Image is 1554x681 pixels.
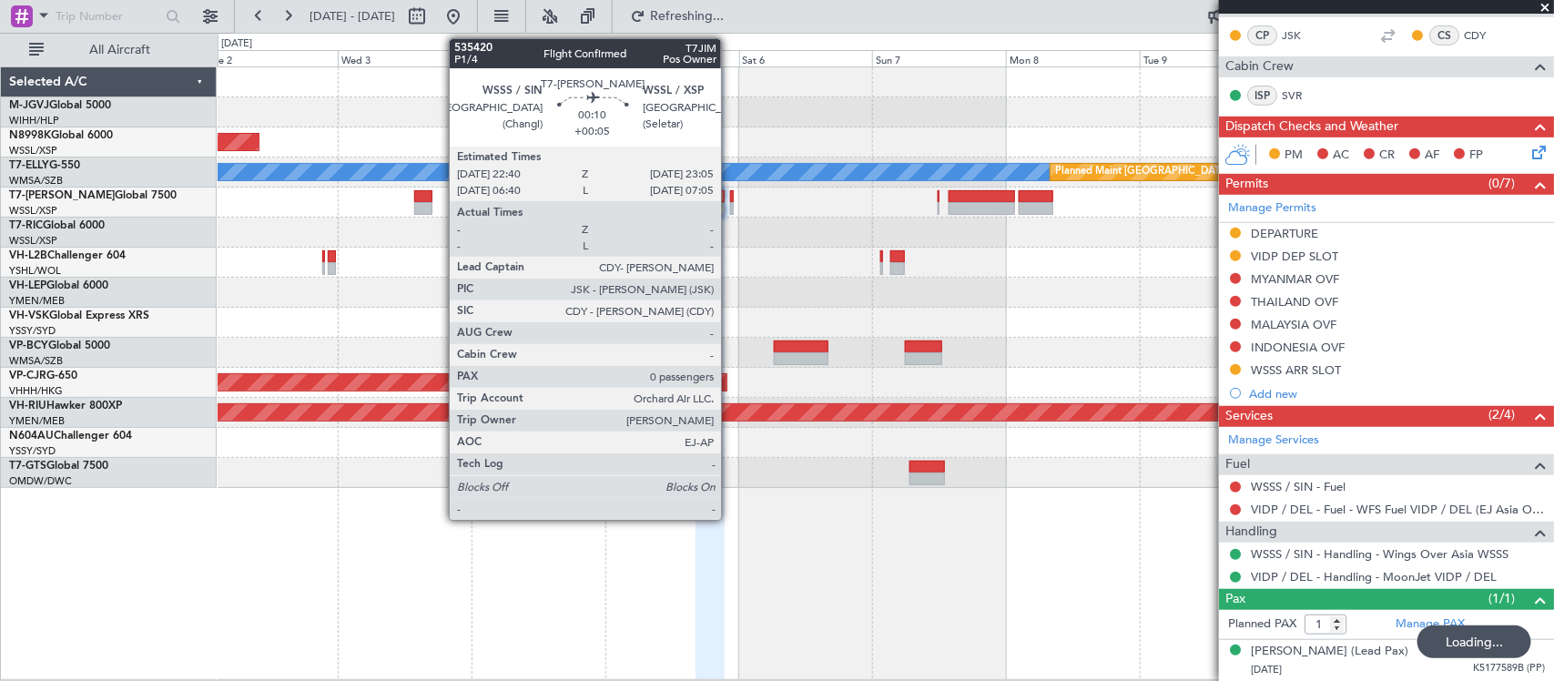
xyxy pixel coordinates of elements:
[1251,569,1497,584] a: VIDP / DEL - Handling - MoonJet VIDP / DEL
[1425,147,1439,165] span: AF
[310,8,395,25] span: [DATE] - [DATE]
[9,250,126,261] a: VH-L2BChallenger 604
[9,234,57,248] a: WSSL/XSP
[9,474,72,488] a: OMDW/DWC
[1225,56,1294,77] span: Cabin Crew
[9,130,113,141] a: N8998KGlobal 6000
[649,10,726,23] span: Refreshing...
[47,44,192,56] span: All Aircraft
[1251,546,1508,562] a: WSSS / SIN - Handling - Wings Over Asia WSSS
[9,160,80,171] a: T7-ELLYG-550
[9,324,56,338] a: YSSY/SYD
[9,114,59,127] a: WIHH/HLP
[1282,87,1323,104] a: SVR
[9,461,108,472] a: T7-GTSGlobal 7500
[1249,386,1545,401] div: Add new
[1488,589,1515,608] span: (1/1)
[9,174,63,188] a: WMSA/SZB
[9,384,63,398] a: VHHH/HKG
[1251,362,1341,378] div: WSSS ARR SLOT
[1488,405,1515,424] span: (2/4)
[1140,50,1274,66] div: Tue 9
[20,36,198,65] button: All Aircraft
[1417,625,1531,658] div: Loading...
[1251,479,1346,494] a: WSSS / SIN - Fuel
[739,50,873,66] div: Sat 6
[9,100,111,111] a: M-JGVJGlobal 5000
[9,340,48,351] span: VP-BCY
[1225,174,1268,195] span: Permits
[9,401,46,412] span: VH-RIU
[1488,174,1515,193] span: (0/7)
[9,371,46,381] span: VP-CJR
[1473,661,1545,676] span: K5177589B (PP)
[9,431,132,442] a: N604AUChallenger 604
[1251,643,1408,661] div: [PERSON_NAME] (Lead Pax)
[1251,502,1545,517] a: VIDP / DEL - Fuel - WFS Fuel VIDP / DEL (EJ Asia Only)
[9,250,47,261] span: VH-L2B
[1469,147,1483,165] span: FP
[9,294,65,308] a: YMEN/MEB
[56,3,160,30] input: Trip Number
[9,190,177,201] a: T7-[PERSON_NAME]Global 7500
[1247,25,1277,46] div: CP
[9,401,122,412] a: VH-RIUHawker 800XP
[9,204,57,218] a: WSSL/XSP
[9,414,65,428] a: YMEN/MEB
[9,280,108,291] a: VH-LEPGlobal 6000
[1006,50,1140,66] div: Mon 8
[9,220,43,231] span: T7-RIC
[1251,317,1336,332] div: MALAYSIA OVF
[1464,27,1505,44] a: CDY
[9,461,46,472] span: T7-GTS
[1429,25,1459,46] div: CS
[1251,249,1338,264] div: VIDP DEP SLOT
[1285,147,1303,165] span: PM
[1282,27,1323,44] a: JSK
[9,220,105,231] a: T7-RICGlobal 6000
[1379,147,1395,165] span: CR
[9,280,46,291] span: VH-LEP
[9,444,56,458] a: YSSY/SYD
[1225,522,1277,543] span: Handling
[9,371,77,381] a: VP-CJRG-650
[9,144,57,158] a: WSSL/XSP
[1251,271,1339,287] div: MYANMAR OVF
[205,50,339,66] div: Tue 2
[1251,294,1338,310] div: THAILAND OVF
[1225,589,1245,610] span: Pax
[1333,147,1349,165] span: AC
[1225,117,1398,137] span: Dispatch Checks and Weather
[9,310,149,321] a: VH-VSKGlobal Express XRS
[9,354,63,368] a: WMSA/SZB
[1225,454,1250,475] span: Fuel
[9,190,115,201] span: T7-[PERSON_NAME]
[1228,432,1319,450] a: Manage Services
[9,310,49,321] span: VH-VSK
[1251,663,1282,676] span: [DATE]
[9,100,49,111] span: M-JGVJ
[9,431,54,442] span: N604AU
[9,340,110,351] a: VP-BCYGlobal 5000
[9,160,49,171] span: T7-ELLY
[1396,615,1465,634] a: Manage PAX
[1228,199,1316,218] a: Manage Permits
[338,50,472,66] div: Wed 3
[1055,158,1359,186] div: Planned Maint [GEOGRAPHIC_DATA] ([GEOGRAPHIC_DATA] Intl)
[1251,226,1318,241] div: DEPARTURE
[221,36,252,52] div: [DATE]
[1225,406,1273,427] span: Services
[9,130,51,141] span: N8998K
[622,2,731,31] button: Refreshing...
[605,50,739,66] div: Fri 5
[472,50,605,66] div: Thu 4
[1247,86,1277,106] div: ISP
[872,50,1006,66] div: Sun 7
[1251,340,1345,355] div: INDONESIA OVF
[9,264,61,278] a: YSHL/WOL
[1228,615,1296,634] label: Planned PAX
